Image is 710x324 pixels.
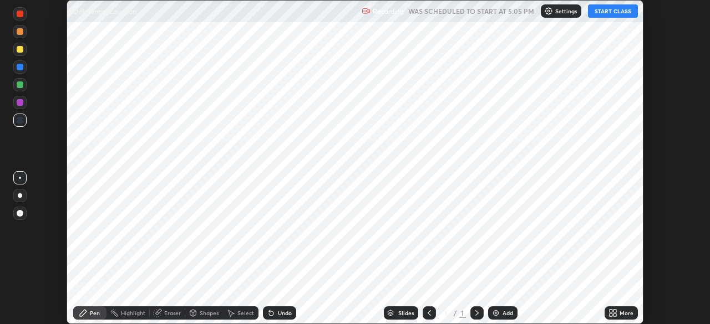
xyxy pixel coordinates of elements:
div: More [620,310,633,316]
button: START CLASS [588,4,638,18]
p: Settings [555,8,577,14]
div: Pen [90,310,100,316]
img: add-slide-button [491,308,500,317]
div: Undo [278,310,292,316]
h5: WAS SCHEDULED TO START AT 5:05 PM [408,6,534,16]
p: Recording [373,7,404,16]
div: Highlight [121,310,145,316]
p: Differential Equation [73,7,136,16]
div: Eraser [164,310,181,316]
div: / [454,310,457,316]
div: 1 [440,310,452,316]
img: class-settings-icons [544,7,553,16]
div: 1 [459,308,466,318]
img: recording.375f2c34.svg [362,7,371,16]
div: Shapes [200,310,219,316]
div: Select [237,310,254,316]
div: Add [503,310,513,316]
div: Slides [398,310,414,316]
